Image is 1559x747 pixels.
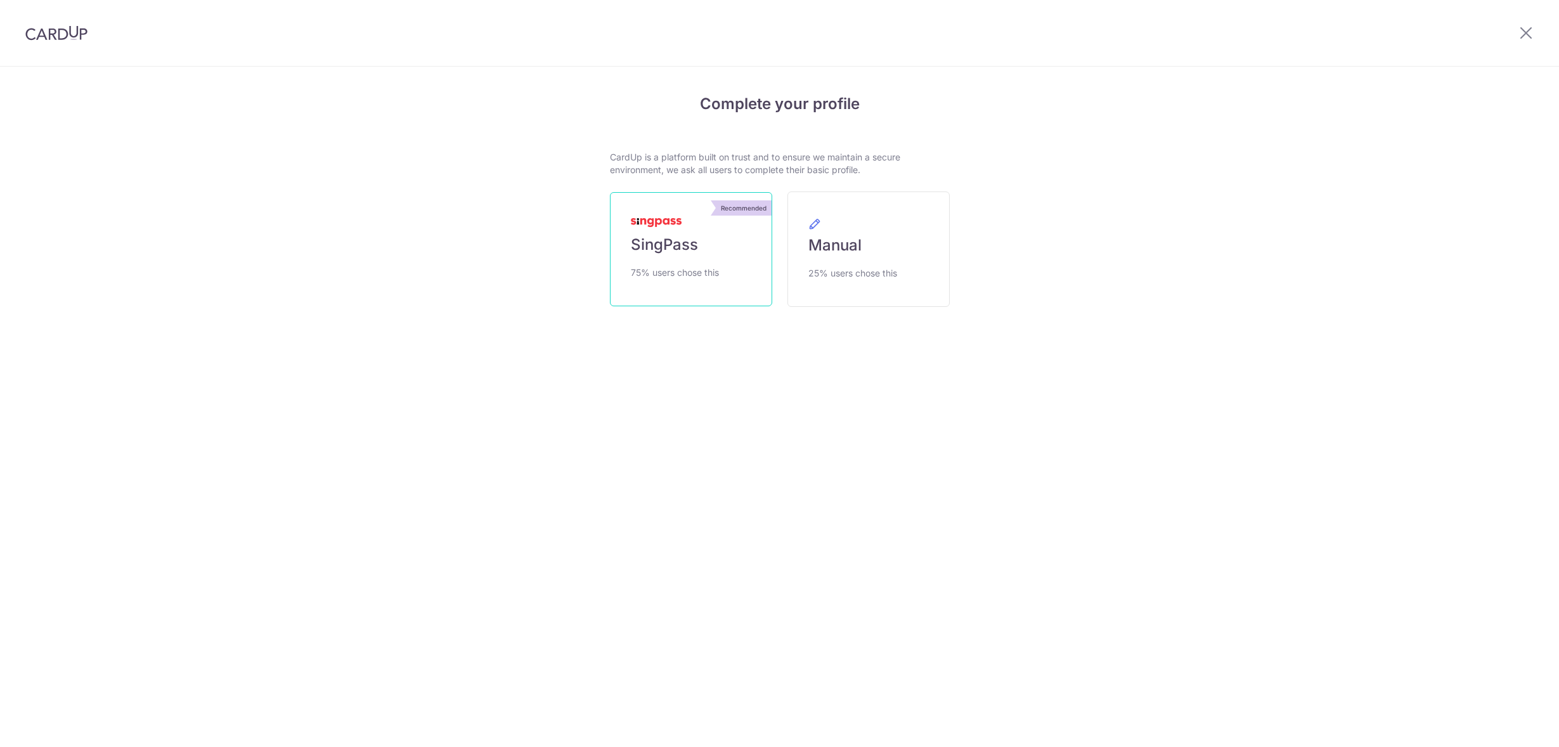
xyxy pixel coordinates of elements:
h4: Complete your profile [610,93,950,115]
span: 25% users chose this [808,266,897,281]
span: 75% users chose this [631,265,719,280]
div: Recommended [716,200,772,216]
a: Recommended SingPass 75% users chose this [610,192,772,306]
p: CardUp is a platform built on trust and to ensure we maintain a secure environment, we ask all us... [610,151,950,176]
a: Manual 25% users chose this [787,192,950,307]
span: Manual [808,235,862,256]
img: MyInfoLogo [631,218,682,227]
img: CardUp [25,25,87,41]
span: SingPass [631,235,698,255]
